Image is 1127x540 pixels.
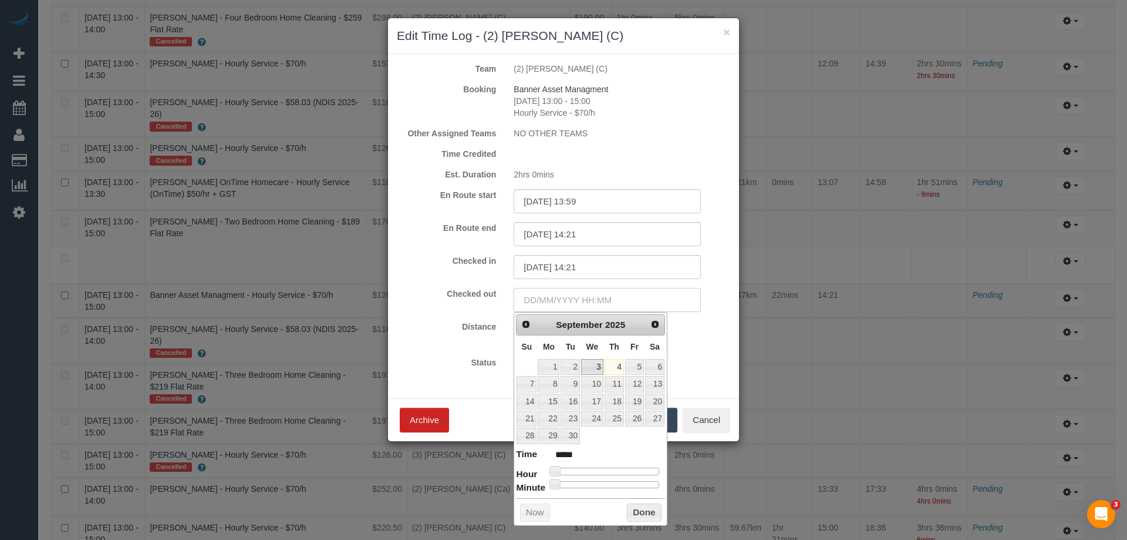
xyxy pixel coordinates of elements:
a: Banner Asset Managment [514,85,608,94]
button: Archive [400,408,449,432]
label: Distance [388,321,505,333]
button: Done [627,504,662,522]
a: 15 [538,394,559,410]
input: DD/MM/YYYY HH:MM [514,255,701,279]
div: [DATE] 13:00 - 15:00 Hourly Service - $70/h [505,83,739,119]
a: 9 [561,376,579,392]
div: (2) [PERSON_NAME] (C) [505,63,739,75]
a: 22 [538,411,559,427]
input: DD/MM/YYYY HH:MM [514,222,701,246]
label: Team [388,63,505,75]
span: Next [650,320,660,329]
a: 11 [605,376,624,392]
a: 21 [517,411,536,427]
input: DD/MM/YYYY HH:MM [514,288,701,312]
span: Saturday [650,342,660,351]
a: 29 [538,428,559,444]
a: 10 [581,376,603,392]
label: En Route start [388,189,505,201]
label: Est. Duration [388,169,505,180]
a: 16 [561,394,579,410]
a: 6 [645,359,664,375]
a: 23 [561,411,579,427]
span: Prev [521,320,531,329]
dt: Time [516,448,537,462]
label: Checked out [388,288,505,300]
span: September [556,320,603,330]
a: 17 [581,394,603,410]
span: Sunday [522,342,532,351]
a: 27 [645,411,664,427]
a: 24 [581,411,603,427]
a: 1 [538,359,559,375]
dt: Hour [516,468,537,482]
div: NO OTHER TEAMS [505,128,739,139]
label: Booking [388,83,505,95]
a: 30 [561,428,579,444]
a: 13 [645,376,664,392]
a: 7 [517,376,536,392]
a: 8 [538,376,559,392]
a: 25 [605,411,624,427]
a: 14 [517,394,536,410]
a: 2 [561,359,579,375]
input: DD/MM/YYYY HH:MM [514,189,701,213]
a: Prev [518,316,534,333]
span: Wednesday [586,342,599,351]
a: 28 [517,428,536,444]
div: 2hrs 0mins [505,169,739,180]
a: 20 [645,394,664,410]
button: × [723,26,730,38]
h3: Edit Time Log - (2) [PERSON_NAME] (C) [397,27,730,45]
span: Friday [630,342,639,351]
span: 2025 [605,320,625,330]
span: Thursday [609,342,619,351]
a: 4 [605,359,624,375]
a: Next [647,316,663,333]
span: Monday [543,342,555,351]
button: Cancel [683,408,730,432]
sui-modal: Edit Time Log - (2) Joshua Russell (C) [388,18,739,441]
a: 18 [605,394,624,410]
a: 3 [581,359,603,375]
label: Status [388,357,505,368]
a: 12 [625,376,644,392]
span: Tuesday [566,342,575,351]
a: 19 [625,394,644,410]
a: 26 [625,411,644,427]
dt: Minute [516,481,545,496]
button: Now [520,504,550,522]
a: 5 [625,359,644,375]
label: Other Assigned Teams [388,128,505,139]
span: 3 [1111,500,1121,509]
label: Checked in [388,255,505,267]
label: Time Credited [388,148,505,160]
label: En Route end [388,222,505,234]
iframe: Intercom live chat [1087,500,1115,528]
